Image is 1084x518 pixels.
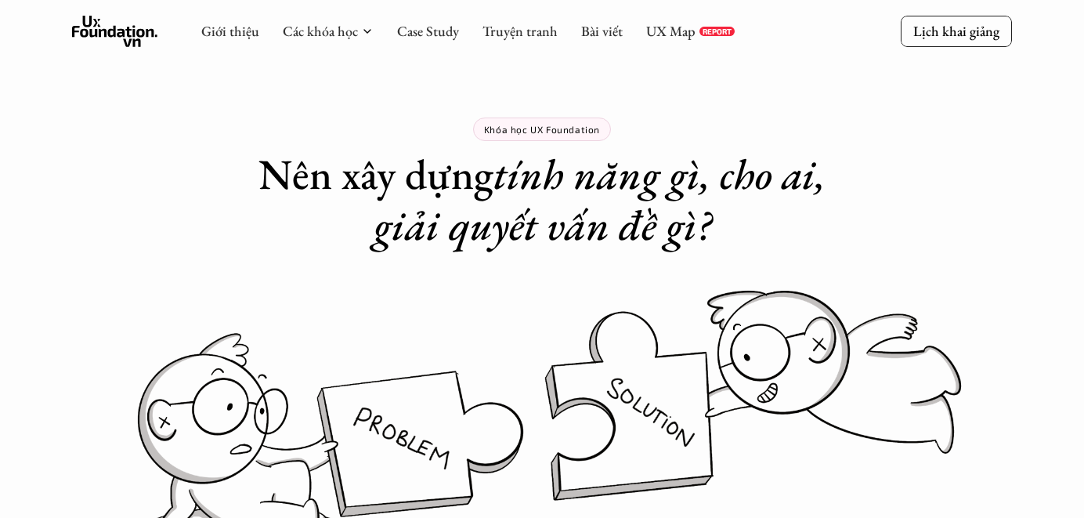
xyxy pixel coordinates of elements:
a: Giới thiệu [201,22,259,40]
p: REPORT [703,27,732,36]
a: UX Map [646,22,696,40]
em: tính năng gì, cho ai, giải quyết vấn đề gì? [374,147,836,252]
a: Truyện tranh [482,22,558,40]
a: Case Study [397,22,459,40]
h1: Nên xây dựng [229,149,855,251]
a: Các khóa học [283,22,358,40]
p: Lịch khai giảng [913,22,999,40]
p: Khóa học UX Foundation [484,124,600,135]
a: Bài viết [581,22,623,40]
a: Lịch khai giảng [901,16,1012,46]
